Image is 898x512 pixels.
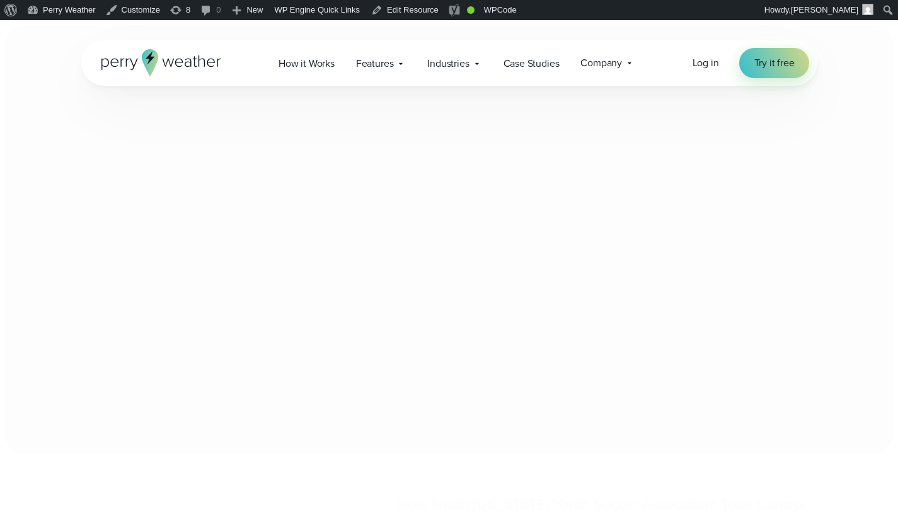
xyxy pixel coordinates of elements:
a: Case Studies [493,50,570,76]
a: Log in [693,55,719,71]
span: Features [356,56,394,71]
span: [PERSON_NAME] [791,5,858,15]
a: How it Works [268,50,345,76]
span: Try it free [754,55,795,71]
span: Case Studies [504,56,560,71]
span: Industries [427,56,469,71]
span: Log in [693,55,719,70]
div: Good [467,6,475,14]
a: Try it free [739,48,810,78]
span: How it Works [279,56,335,71]
span: Company [580,55,622,71]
